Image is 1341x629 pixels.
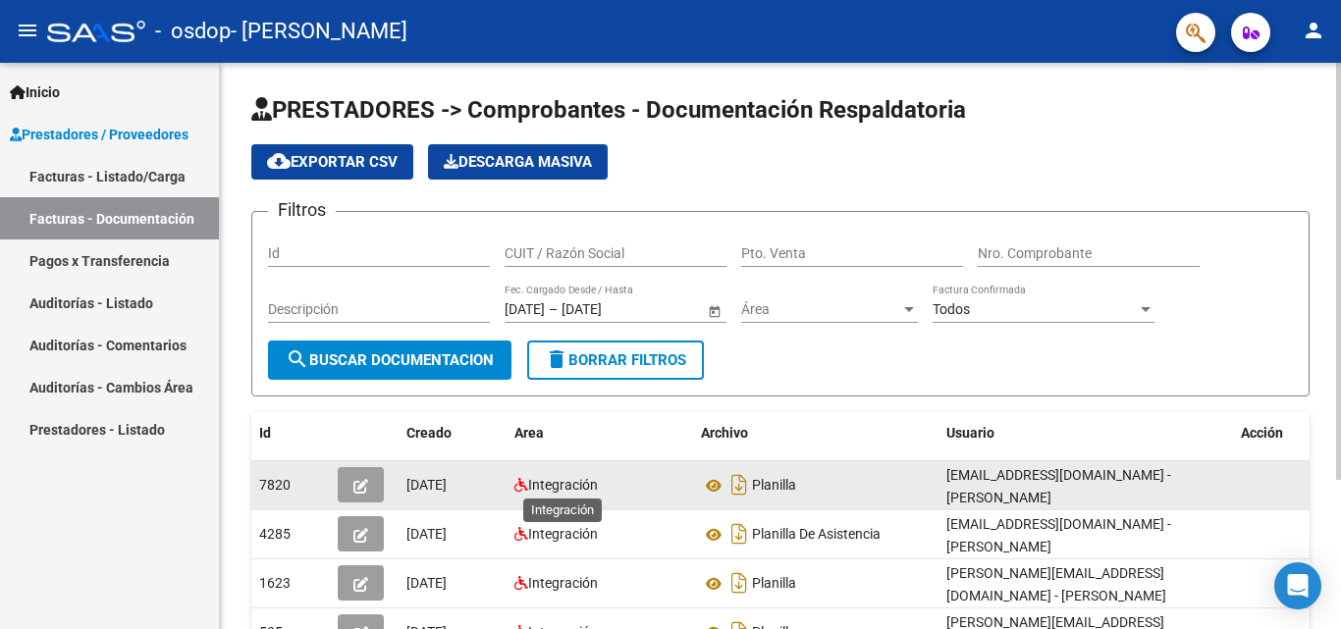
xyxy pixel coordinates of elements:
[545,347,568,371] mat-icon: delete
[1241,425,1283,441] span: Acción
[704,300,724,321] button: Open calendar
[10,124,188,145] span: Prestadores / Proveedores
[259,526,291,542] span: 4285
[251,96,966,124] span: PRESTADORES -> Comprobantes - Documentación Respaldatoria
[267,153,398,171] span: Exportar CSV
[528,526,598,542] span: Integración
[933,301,970,317] span: Todos
[444,153,592,171] span: Descarga Masiva
[268,196,336,224] h3: Filtros
[251,144,413,180] button: Exportar CSV
[507,412,693,454] datatable-header-cell: Area
[693,412,939,454] datatable-header-cell: Archivo
[16,19,39,42] mat-icon: menu
[946,425,994,441] span: Usuario
[286,351,494,369] span: Buscar Documentacion
[726,567,752,599] i: Descargar documento
[1274,562,1321,609] div: Open Intercom Messenger
[527,341,704,380] button: Borrar Filtros
[251,412,330,454] datatable-header-cell: Id
[286,347,309,371] mat-icon: search
[726,518,752,550] i: Descargar documento
[259,477,291,493] span: 7820
[267,149,291,173] mat-icon: cloud_download
[562,301,658,318] input: Fecha fin
[10,81,60,103] span: Inicio
[259,575,291,591] span: 1623
[545,351,686,369] span: Borrar Filtros
[741,301,900,318] span: Área
[1302,19,1325,42] mat-icon: person
[514,425,544,441] span: Area
[399,412,507,454] datatable-header-cell: Creado
[752,478,796,494] span: Planilla
[946,467,1171,505] span: [EMAIL_ADDRESS][DOMAIN_NAME] - [PERSON_NAME]
[528,477,598,493] span: Integración
[726,469,752,500] i: Descargar documento
[231,10,407,53] span: - [PERSON_NAME]
[259,425,271,441] span: Id
[528,575,598,591] span: Integración
[406,425,452,441] span: Creado
[1233,412,1331,454] datatable-header-cell: Acción
[549,301,558,318] span: –
[946,516,1171,554] span: [EMAIL_ADDRESS][DOMAIN_NAME] - [PERSON_NAME]
[428,144,608,180] button: Descarga Masiva
[505,301,545,318] input: Fecha inicio
[752,527,881,543] span: Planilla De Asistencia
[406,575,447,591] span: [DATE]
[946,565,1166,603] span: [PERSON_NAME][EMAIL_ADDRESS][DOMAIN_NAME] - [PERSON_NAME]
[406,526,447,542] span: [DATE]
[939,412,1233,454] datatable-header-cell: Usuario
[406,477,447,493] span: [DATE]
[268,341,511,380] button: Buscar Documentacion
[752,576,796,592] span: Planilla
[428,144,608,180] app-download-masive: Descarga masiva de comprobantes (adjuntos)
[155,10,231,53] span: - osdop
[701,425,748,441] span: Archivo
